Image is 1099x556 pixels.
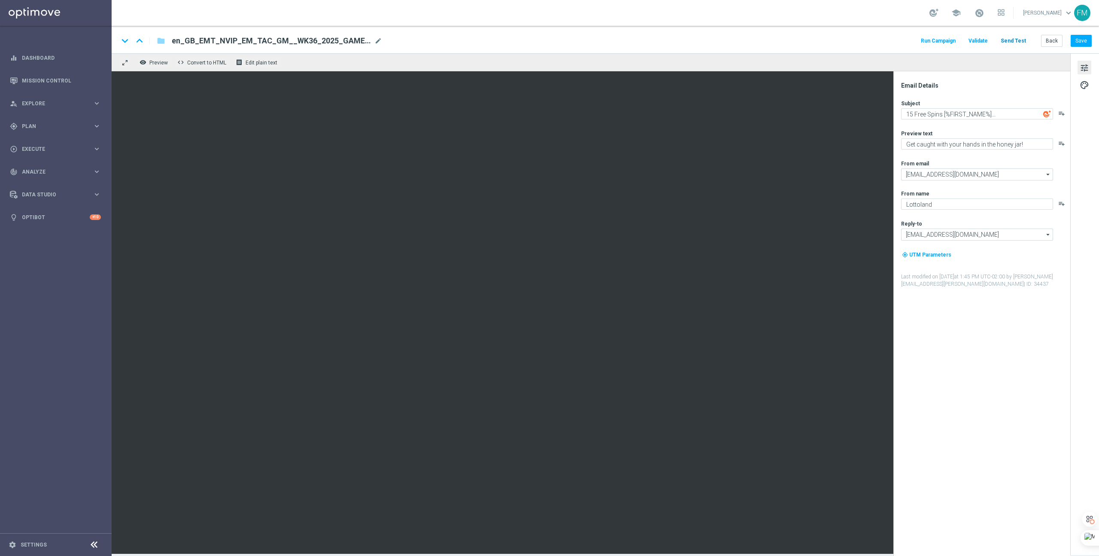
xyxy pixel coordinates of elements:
button: Data Studio keyboard_arrow_right [9,191,101,198]
button: playlist_add [1058,140,1065,147]
button: Back [1041,35,1063,47]
button: playlist_add [1058,110,1065,117]
span: Preview [149,60,168,66]
a: Mission Control [22,69,101,92]
i: arrow_drop_down [1044,169,1053,180]
div: Optibot [10,206,101,229]
div: Mission Control [10,69,101,92]
label: Last modified on [DATE] at 1:45 PM UTC-02:00 by [PERSON_NAME][EMAIL_ADDRESS][PERSON_NAME][DOMAIN_... [901,273,1069,288]
i: play_circle_outline [10,145,18,153]
div: Dashboard [10,46,101,69]
label: Preview text [901,130,932,137]
span: Execute [22,147,93,152]
button: gps_fixed Plan keyboard_arrow_right [9,123,101,130]
div: Execute [10,145,93,153]
i: receipt [236,59,243,66]
button: lightbulb Optibot +10 [9,214,101,221]
button: Mission Control [9,77,101,84]
div: +10 [90,214,101,220]
a: Optibot [22,206,90,229]
button: person_search Explore keyboard_arrow_right [9,100,101,107]
input: Select [901,168,1053,180]
i: person_search [10,100,18,107]
i: keyboard_arrow_up [133,34,146,47]
button: play_circle_outline Execute keyboard_arrow_right [9,146,101,153]
a: Settings [21,542,47,547]
button: Save [1071,35,1092,47]
span: | ID: 34437 [1024,281,1049,287]
input: Select [901,229,1053,241]
span: en_GB_EMT_NVIP_EM_TAC_GM__WK36_2025_GAMESREACT_HONEY_HUNTERS [172,36,371,46]
i: keyboard_arrow_right [93,122,101,130]
button: receipt Edit plain text [234,57,281,68]
i: gps_fixed [10,122,18,130]
button: tune [1078,61,1091,74]
button: remove_red_eye Preview [137,57,172,68]
div: Explore [10,100,93,107]
button: folder [156,34,166,48]
button: playlist_add [1058,200,1065,207]
div: Email Details [901,82,1069,89]
div: Plan [10,122,93,130]
label: From name [901,190,929,197]
span: code [177,59,184,66]
span: Explore [22,101,93,106]
span: Plan [22,124,93,129]
span: school [951,8,961,18]
img: optiGenie.svg [1043,110,1051,118]
label: Subject [901,100,920,107]
i: keyboard_arrow_right [93,190,101,199]
div: Data Studio [10,191,93,199]
i: lightbulb [10,214,18,221]
button: palette [1078,78,1091,92]
span: UTM Parameters [909,252,951,258]
i: settings [9,541,16,549]
button: code Convert to HTML [175,57,230,68]
span: Convert to HTML [187,60,226,66]
button: Run Campaign [920,35,957,47]
i: folder [157,36,165,46]
span: Edit plain text [246,60,277,66]
div: FM [1074,5,1090,21]
label: From email [901,160,929,167]
label: Reply-to [901,220,922,227]
button: track_changes Analyze keyboard_arrow_right [9,168,101,175]
div: Analyze [10,168,93,176]
span: keyboard_arrow_down [1064,8,1073,18]
button: Validate [967,35,989,47]
i: remove_red_eye [140,59,146,66]
span: mode_edit [374,37,382,45]
a: Dashboard [22,46,101,69]
i: equalizer [10,54,18,62]
i: keyboard_arrow_right [93,168,101,176]
button: my_location UTM Parameters [901,250,952,260]
span: Validate [968,38,988,44]
a: [PERSON_NAME]keyboard_arrow_down [1022,6,1074,19]
i: track_changes [10,168,18,176]
span: tune [1080,62,1089,73]
i: arrow_drop_down [1044,229,1053,240]
span: Analyze [22,169,93,174]
i: my_location [902,252,908,258]
i: keyboard_arrow_down [118,34,131,47]
span: palette [1080,79,1089,91]
i: keyboard_arrow_right [93,99,101,107]
button: equalizer Dashboard [9,55,101,61]
button: Send Test [999,35,1027,47]
i: keyboard_arrow_right [93,145,101,153]
span: Data Studio [22,192,93,197]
